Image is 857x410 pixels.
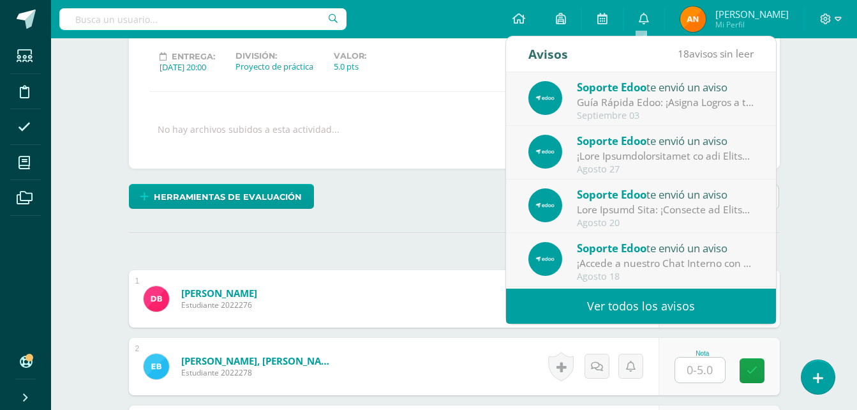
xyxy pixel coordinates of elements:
[577,256,754,271] div: ¡Accede a nuestro Chat Interno con El Equipo de Soporte y mejora tu experiencia en Edoo LMS!: ¡Te...
[158,123,339,148] div: No hay archivos subidos a esta actividad...
[334,51,366,61] label: Valor:
[181,300,257,310] span: Estudiante 2022276
[160,61,215,73] div: [DATE] 20:00
[181,354,334,367] a: [PERSON_NAME], [PERSON_NAME]
[528,36,568,72] div: Avisos
[144,286,169,312] img: 19c3fd28bc68a3ecd6e2ee5cfbd7fe0e.png
[678,47,754,61] span: avisos sin leer
[181,367,334,378] span: Estudiante 2022278
[577,110,754,121] div: Septiembre 03
[577,79,754,95] div: te envió un aviso
[577,241,646,255] span: Soporte Edoo
[577,218,754,229] div: Agosto 20
[577,80,646,95] span: Soporte Edoo
[506,289,776,324] a: Ver todos los avisos
[577,95,754,110] div: Guía Rápida Edoo: ¡Asigna Logros a tus Estudiantes y Motívalos en su Aprendizaje!: En Edoo, sabem...
[577,271,754,282] div: Agosto 18
[528,242,562,276] img: e4bfb1306657ee1b3f04ec402857feb8.png
[577,149,754,163] div: ¡Deja Retroalimentación en las Tareas y Enriquece el Aprendizaje de tus Estudiantes!: En Edoo, bu...
[577,133,646,148] span: Soporte Edoo
[675,358,725,383] input: 0-5.0
[715,19,789,30] span: Mi Perfil
[577,187,646,202] span: Soporte Edoo
[680,6,706,32] img: 3a38ccc57df8c3e4ccb5f83e14a3f63e.png
[154,185,302,209] span: Herramientas de evaluación
[577,202,754,217] div: Guía Rápida Edoo: ¡Modifica tu Dosificación y Optimiza la Planificación de tu Curso!: En Edoo, po...
[715,8,789,20] span: [PERSON_NAME]
[235,51,313,61] label: División:
[528,135,562,169] img: e4bfb1306657ee1b3f04ec402857feb8.png
[577,132,754,149] div: te envió un aviso
[577,239,754,256] div: te envió un aviso
[172,52,215,61] span: Entrega:
[181,287,257,300] a: [PERSON_NAME]
[129,184,314,209] a: Herramientas de evaluación
[577,164,754,175] div: Agosto 27
[528,81,562,115] img: e4bfb1306657ee1b3f04ec402857feb8.png
[144,354,169,379] img: 0ed109ca12d1264537df69ef7edd7325.png
[678,47,689,61] span: 18
[59,8,347,30] input: Busca un usuario...
[334,61,366,72] div: 5.0 pts
[674,350,731,357] div: Nota
[235,61,313,72] div: Proyecto de práctica
[528,188,562,222] img: e4bfb1306657ee1b3f04ec402857feb8.png
[577,186,754,202] div: te envió un aviso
